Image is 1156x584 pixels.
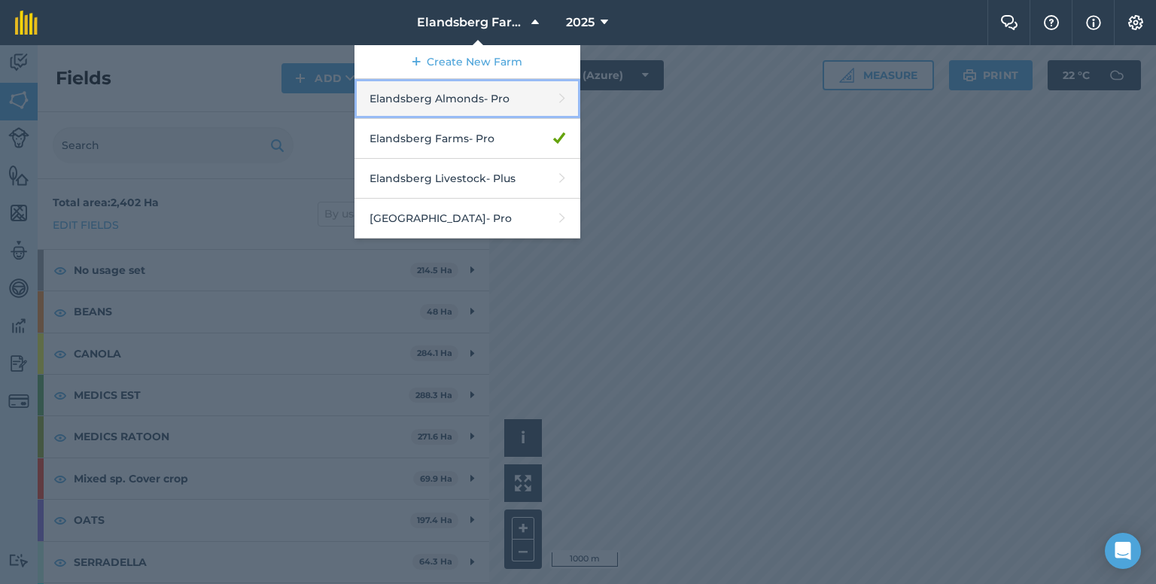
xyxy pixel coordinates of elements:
[354,159,580,199] a: Elandsberg Livestock- Plus
[1000,15,1018,30] img: Two speech bubbles overlapping with the left bubble in the forefront
[1105,533,1141,569] div: Open Intercom Messenger
[354,79,580,119] a: Elandsberg Almonds- Pro
[1086,14,1101,32] img: svg+xml;base64,PHN2ZyB4bWxucz0iaHR0cDovL3d3dy53My5vcmcvMjAwMC9zdmciIHdpZHRoPSIxNyIgaGVpZ2h0PSIxNy...
[354,119,580,159] a: Elandsberg Farms- Pro
[354,199,580,239] a: [GEOGRAPHIC_DATA]- Pro
[354,45,580,79] a: Create New Farm
[566,14,595,32] span: 2025
[417,14,525,32] span: Elandsberg Farms
[1127,15,1145,30] img: A cog icon
[15,11,38,35] img: fieldmargin Logo
[1042,15,1060,30] img: A question mark icon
